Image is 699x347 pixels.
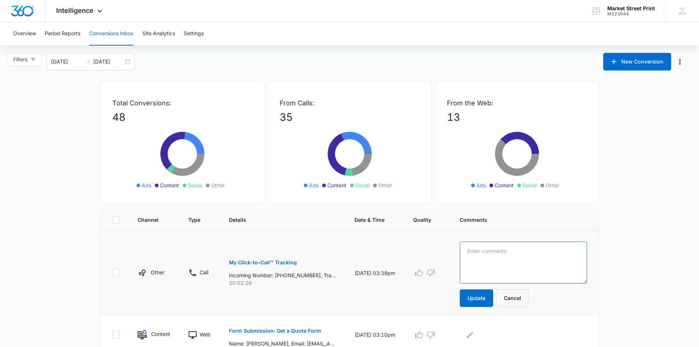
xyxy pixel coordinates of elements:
p: 48 [112,109,252,125]
p: Other [151,268,164,276]
span: Type [188,216,201,224]
p: Call [200,268,208,276]
button: Manage Numbers [674,56,686,68]
span: Details [229,216,326,224]
button: Conversions Inbox [89,22,134,46]
span: Content [160,181,179,189]
p: Content [151,330,170,338]
p: From the Web: [447,98,587,108]
input: Start date [51,58,81,66]
span: Content [327,181,346,189]
span: Other [546,181,559,189]
button: Form Submission: Get a Quote Form [229,322,321,340]
button: Filters [7,53,41,66]
p: 13 [447,109,587,125]
p: 35 [280,109,420,125]
p: From Calls: [280,98,420,108]
span: Quality [413,216,432,224]
span: Social [188,181,202,189]
p: My Click-to-Call™ Tracking [229,260,297,265]
span: Other [211,181,225,189]
div: account name [607,6,655,11]
span: Ads [142,181,151,189]
p: Total Conversions: [112,98,252,108]
span: Intelligence [56,7,94,14]
span: Comments [460,216,576,224]
div: account id [607,11,655,17]
button: Cancel [496,289,529,307]
td: [DATE] 03:39pm [346,231,404,315]
p: Web [200,330,211,338]
span: Content [495,181,514,189]
p: 00:02:29 [229,279,337,287]
span: Social [355,181,369,189]
span: Social [523,181,537,189]
span: swap-right [84,59,90,65]
input: End date [93,58,124,66]
span: Ads [476,181,486,189]
span: Filters [13,55,28,64]
span: Ads [309,181,318,189]
button: Overview [13,22,36,46]
button: My Click-to-Call™ Tracking [229,254,297,271]
span: Other [378,181,392,189]
button: Site Analytics [142,22,175,46]
span: Date & Time [354,216,385,224]
button: Edit Comments [464,329,476,341]
p: Incoming Number: [PHONE_NUMBER], Tracking Number: [PHONE_NUMBER], Ring To: [PHONE_NUMBER], Caller... [229,271,336,279]
p: Form Submission: Get a Quote Form [229,328,321,333]
button: Settings [184,22,204,46]
span: Channel [138,216,160,224]
span: to [84,59,90,65]
button: New Conversion [603,53,671,71]
button: Period Reports [45,22,80,46]
button: Update [460,289,493,307]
